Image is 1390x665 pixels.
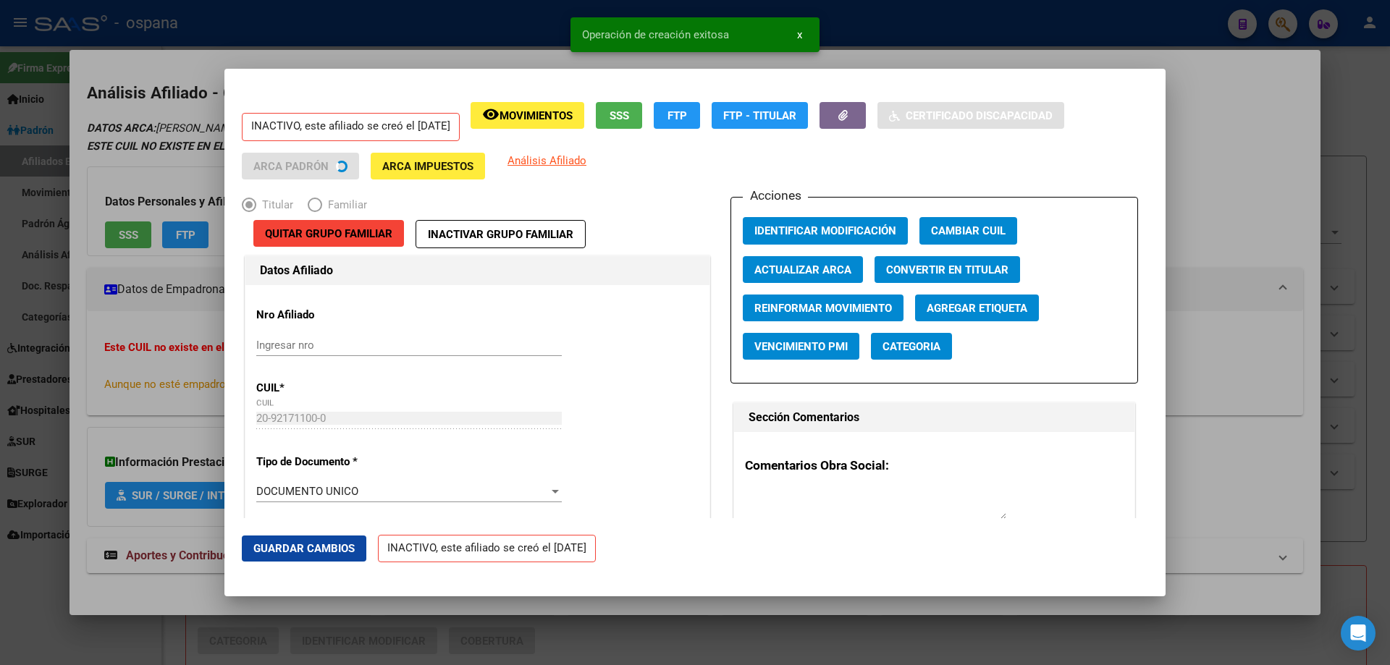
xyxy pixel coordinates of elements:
[471,102,584,129] button: Movimientos
[915,295,1039,321] button: Agregar Etiqueta
[875,256,1020,283] button: Convertir en Titular
[507,154,586,167] span: Análisis Afiliado
[785,22,814,48] button: x
[242,153,359,179] button: ARCA Padrón
[253,220,404,247] button: Quitar Grupo Familiar
[482,106,500,123] mat-icon: remove_red_eye
[871,333,952,360] button: Categoria
[378,535,596,563] p: INACTIVO, este afiliado se creó el [DATE]
[919,217,1017,244] button: Cambiar CUIL
[743,256,863,283] button: Actualizar ARCA
[256,197,293,213] span: Titular
[610,109,629,122] span: SSS
[886,263,1008,276] span: Convertir en Titular
[596,102,642,129] button: SSS
[754,302,892,315] span: Reinformar Movimiento
[931,225,1006,238] span: Cambiar CUIL
[582,27,729,42] span: Operación de creación exitosa
[256,454,389,470] p: Tipo de Documento *
[745,456,1124,475] h3: Comentarios Obra Social:
[242,535,366,562] button: Guardar Cambios
[500,109,573,122] span: Movimientos
[253,160,329,173] span: ARCA Padrón
[743,186,808,205] h3: Acciones
[256,485,358,498] span: DOCUMENTO UNICO
[382,160,473,173] span: ARCA Impuestos
[723,109,796,122] span: FTP - Titular
[1341,616,1376,651] div: Open Intercom Messenger
[743,295,903,321] button: Reinformar Movimiento
[927,302,1027,315] span: Agregar Etiqueta
[242,113,460,141] p: INACTIVO, este afiliado se creó el [DATE]
[797,28,802,41] span: x
[253,542,355,555] span: Guardar Cambios
[743,217,908,244] button: Identificar Modificación
[743,333,859,360] button: Vencimiento PMI
[256,380,389,397] p: CUIL
[712,102,808,129] button: FTP - Titular
[242,201,382,214] mat-radio-group: Elija una opción
[428,228,573,241] span: Inactivar Grupo Familiar
[754,340,848,353] span: Vencimiento PMI
[667,109,687,122] span: FTP
[754,263,851,276] span: Actualizar ARCA
[371,153,485,179] button: ARCA Impuestos
[260,262,695,279] h1: Datos Afiliado
[654,102,700,129] button: FTP
[256,307,389,323] p: Nro Afiliado
[322,197,367,213] span: Familiar
[416,220,586,248] button: Inactivar Grupo Familiar
[877,102,1064,129] button: Certificado Discapacidad
[265,227,392,240] span: Quitar Grupo Familiar
[883,340,940,353] span: Categoria
[906,109,1053,122] span: Certificado Discapacidad
[754,225,896,238] span: Identificar Modificación
[749,409,1120,426] h1: Sección Comentarios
